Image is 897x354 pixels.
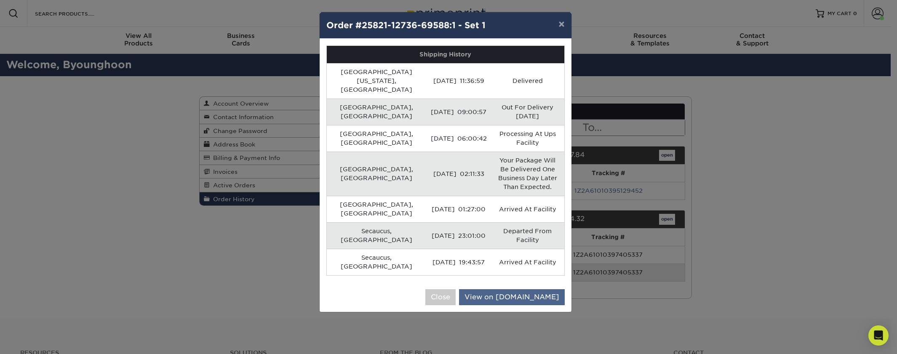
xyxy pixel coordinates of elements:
td: [DATE] 23:01:00 [427,222,491,249]
td: [GEOGRAPHIC_DATA], [GEOGRAPHIC_DATA] [327,152,427,196]
td: Delivered [491,63,564,98]
td: Departed From Facility [491,222,564,249]
div: Open Intercom Messenger [868,325,889,346]
th: Shipping History [327,46,564,63]
td: Out For Delivery [DATE] [491,98,564,125]
td: [GEOGRAPHIC_DATA][US_STATE], [GEOGRAPHIC_DATA] [327,63,427,98]
td: [DATE] 01:27:00 [427,196,491,222]
td: [DATE] 11:36:59 [427,63,491,98]
td: Arrived At Facility [491,196,564,222]
td: [GEOGRAPHIC_DATA], [GEOGRAPHIC_DATA] [327,125,427,152]
button: × [552,12,571,36]
td: [DATE] 19:43:57 [427,249,491,275]
td: Secaucus, [GEOGRAPHIC_DATA] [327,222,427,249]
td: [DATE] 06:00:42 [427,125,491,152]
a: View on [DOMAIN_NAME] [459,289,565,305]
button: Close [425,289,456,305]
td: Your Package Will Be Delivered One Business Day Later Than Expected. [491,152,564,196]
td: [DATE] 09:00:57 [427,98,491,125]
td: [GEOGRAPHIC_DATA], [GEOGRAPHIC_DATA] [327,196,427,222]
td: Arrived At Facility [491,249,564,275]
td: Processing At Ups Facility [491,125,564,152]
h4: Order #25821-12736-69588:1 - Set 1 [326,19,565,32]
td: Secaucus, [GEOGRAPHIC_DATA] [327,249,427,275]
td: [DATE] 02:11:33 [427,152,491,196]
td: [GEOGRAPHIC_DATA], [GEOGRAPHIC_DATA] [327,98,427,125]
